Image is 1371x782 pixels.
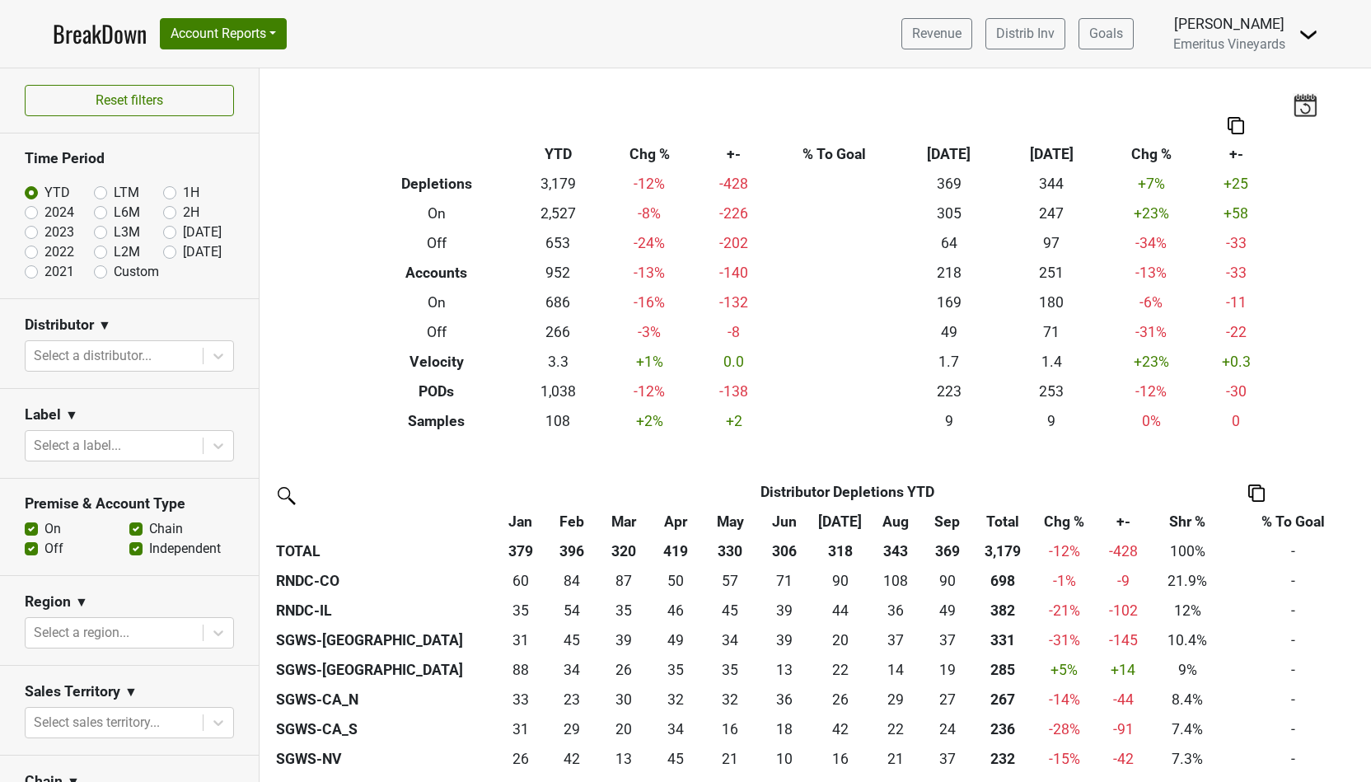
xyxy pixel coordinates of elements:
div: 50 [653,570,699,592]
td: -140 [698,258,771,288]
th: Accounts [358,258,515,288]
th: SGWS-[GEOGRAPHIC_DATA] [272,655,497,685]
td: 108 [515,406,601,436]
div: 37 [927,630,968,651]
td: 180 [1000,288,1103,317]
td: 369 [897,169,1000,199]
td: -132 [698,288,771,317]
div: 34 [707,630,753,651]
th: &nbsp;: activate to sort column ascending [272,507,497,536]
div: 35 [602,600,644,621]
th: Off [358,228,515,258]
td: +58 [1200,199,1273,228]
td: 26.333 [599,655,649,685]
td: 9 [897,406,1000,436]
label: Off [44,539,63,559]
td: -31 % [1033,625,1095,655]
td: 3,179 [515,169,601,199]
td: +0.3 [1200,347,1273,377]
th: May: activate to sort column ascending [703,507,757,536]
h3: Time Period [25,150,234,167]
td: 0 [1200,406,1273,436]
th: Depletions [358,169,515,199]
td: -33 [1200,258,1273,288]
td: 30.667 [497,625,544,655]
span: -12% [1049,543,1080,560]
th: Jul: activate to sort column ascending [812,507,868,536]
th: SGWS-[GEOGRAPHIC_DATA] [272,625,497,655]
th: 320 [599,536,649,566]
th: Chg % [601,139,698,169]
label: L3M [114,222,140,242]
div: 46 [653,600,699,621]
td: 223 [897,377,1000,406]
span: -428 [1109,543,1138,560]
div: 45 [707,600,753,621]
td: -428 [698,169,771,199]
td: -13 % [1103,258,1200,288]
td: 71 [1000,317,1103,347]
label: 2022 [44,242,74,262]
a: Goals [1079,18,1134,49]
td: +7 % [1103,169,1200,199]
th: 343 [868,536,923,566]
div: 49 [653,630,699,651]
div: 331 [976,630,1029,651]
th: [DATE] [1000,139,1103,169]
div: 382 [976,600,1029,621]
th: % To Goal: activate to sort column ascending [1224,507,1363,536]
div: 31 [501,719,540,740]
td: -22 [1200,317,1273,347]
div: 35 [501,600,540,621]
th: 306 [757,536,812,566]
th: Total: activate to sort column ascending [971,507,1033,536]
td: -34 % [1103,228,1200,258]
th: 419 [648,536,703,566]
td: -28 % [1033,714,1095,744]
th: +-: activate to sort column ascending [1095,507,1150,536]
th: Sep: activate to sort column ascending [923,507,971,536]
div: 29 [548,719,594,740]
th: +- [1200,139,1273,169]
td: 34.5 [703,655,757,685]
td: -33 [1200,228,1273,258]
th: Apr: activate to sort column ascending [648,507,703,536]
td: 29.25 [545,714,599,744]
div: -102 [1099,600,1147,621]
td: 21.5 [812,655,868,685]
label: 2024 [44,203,74,222]
div: 29 [873,689,919,710]
div: [PERSON_NAME] [1173,13,1285,35]
th: TOTAL [272,536,497,566]
div: -145 [1099,630,1147,651]
th: YTD [515,139,601,169]
div: 30 [602,689,644,710]
td: 45.834 [648,596,703,625]
td: -12 % [601,377,698,406]
th: On [358,288,515,317]
div: 54 [548,600,594,621]
div: 16 [707,719,753,740]
td: 266 [515,317,601,347]
label: L2M [114,242,140,262]
th: [DATE] [897,139,1000,169]
td: 97 [1000,228,1103,258]
td: 89.9 [923,566,971,596]
td: +2 [698,406,771,436]
th: % To Goal [770,139,897,169]
td: 87.166 [599,566,649,596]
th: Mar: activate to sort column ascending [599,507,649,536]
td: 44.833 [703,596,757,625]
div: 49 [927,600,968,621]
td: 34.168 [703,625,757,655]
td: 19.167 [923,655,971,685]
label: 2021 [44,262,74,282]
td: 952 [515,258,601,288]
td: -1 % [1033,566,1095,596]
th: Aug: activate to sort column ascending [868,507,923,536]
td: +1 % [601,347,698,377]
td: - [1224,536,1363,566]
th: Velocity [358,347,515,377]
td: 36 [757,685,812,714]
th: Jan: activate to sort column ascending [497,507,544,536]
